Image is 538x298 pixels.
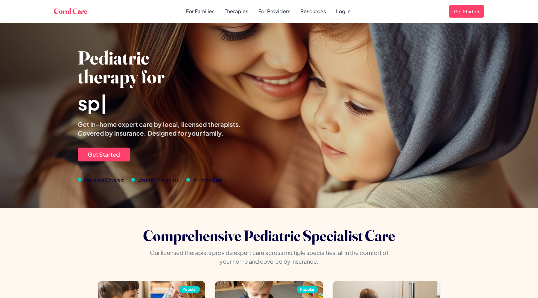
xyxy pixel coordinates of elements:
[297,286,318,293] div: Popular
[193,177,222,183] span: In-Home Care
[449,5,484,18] a: Get Started
[148,248,390,266] p: Our licensed therapists provide expert care across multiple specialties, all in the comfort of yo...
[54,6,87,16] h1: Coral Care
[186,8,215,15] a: For Families
[258,8,290,15] a: For Providers
[78,91,108,115] span: sp
[137,177,179,183] span: Licensed Therapists
[98,228,440,243] h2: Comprehensive Pediatric Specialist Care
[179,286,200,293] div: Popular
[225,8,248,15] a: Therapies
[84,177,124,183] span: Insurance Covered
[300,8,326,15] a: Resources
[336,8,350,15] a: Log In
[78,148,130,161] a: Get Started
[100,91,108,115] span: |
[78,120,241,137] b: Get in-home expert care by local, licensed therapists. Covered by insurance. Designed for your fa...
[78,48,261,86] h1: Pediatric therapy for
